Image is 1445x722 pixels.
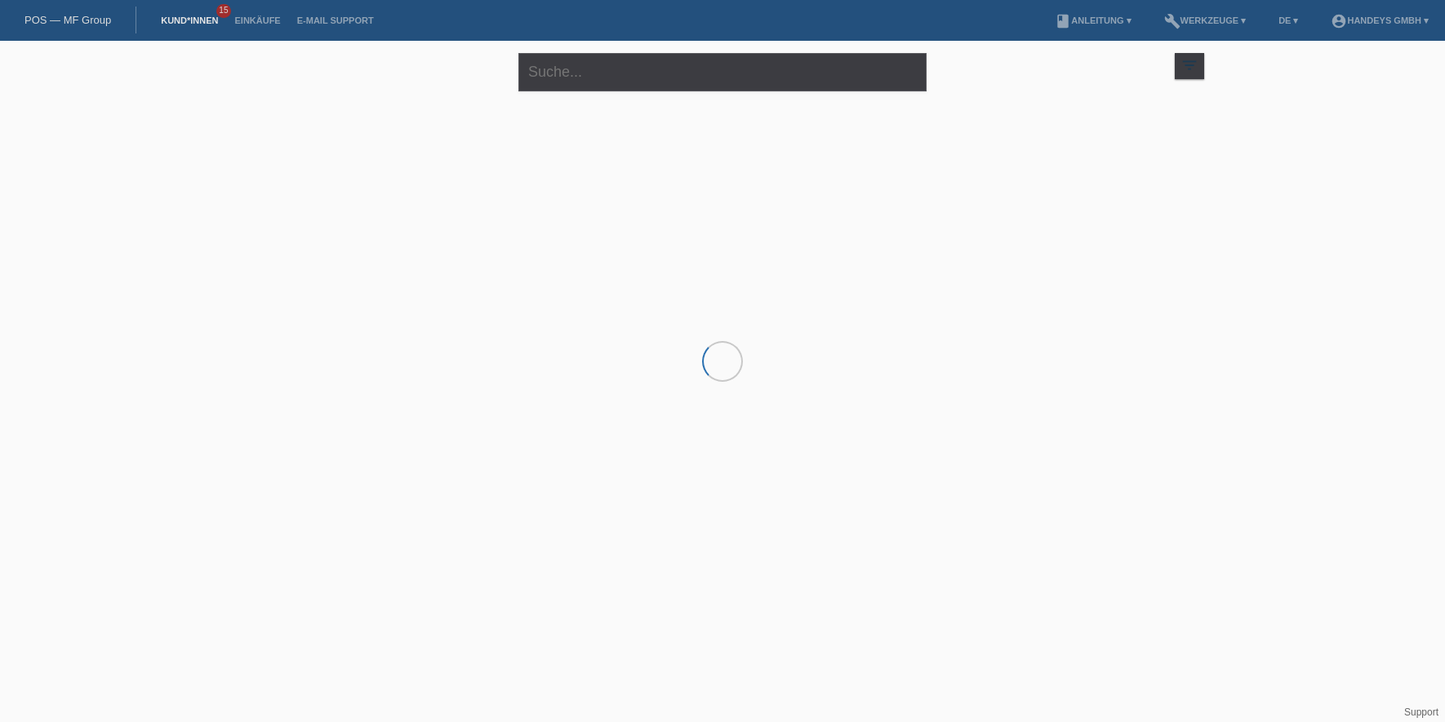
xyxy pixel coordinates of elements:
a: E-Mail Support [289,16,382,25]
i: filter_list [1180,56,1198,74]
i: book [1055,13,1071,29]
a: DE ▾ [1270,16,1306,25]
a: Einkäufe [226,16,288,25]
i: account_circle [1331,13,1347,29]
a: bookAnleitung ▾ [1047,16,1139,25]
a: POS — MF Group [24,14,111,26]
input: Suche... [518,53,927,91]
a: Support [1404,706,1438,718]
a: account_circleHandeys GmbH ▾ [1323,16,1437,25]
a: buildWerkzeuge ▾ [1156,16,1255,25]
i: build [1164,13,1180,29]
a: Kund*innen [153,16,226,25]
span: 15 [216,4,231,18]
